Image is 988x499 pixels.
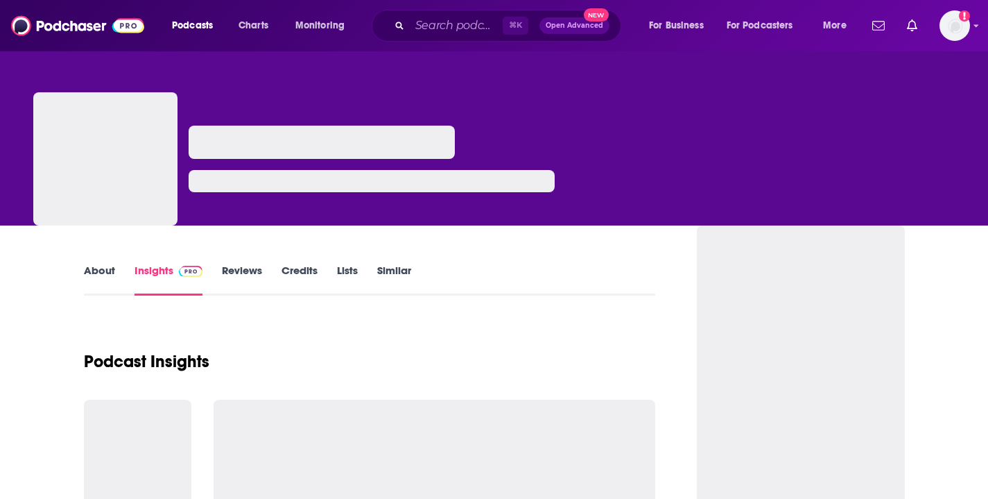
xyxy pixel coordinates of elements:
[410,15,503,37] input: Search podcasts, credits, & more...
[84,351,209,372] h1: Podcast Insights
[901,14,923,37] a: Show notifications dropdown
[867,14,890,37] a: Show notifications dropdown
[939,10,970,41] img: User Profile
[385,10,634,42] div: Search podcasts, credits, & more...
[179,266,203,277] img: Podchaser Pro
[11,12,144,39] img: Podchaser - Follow, Share and Rate Podcasts
[377,264,411,296] a: Similar
[84,264,115,296] a: About
[281,264,318,296] a: Credits
[584,8,609,22] span: New
[939,10,970,41] span: Logged in as AnthonyLam
[823,16,847,35] span: More
[546,22,603,29] span: Open Advanced
[222,264,262,296] a: Reviews
[959,10,970,22] svg: Add a profile image
[813,15,864,37] button: open menu
[286,15,363,37] button: open menu
[172,16,213,35] span: Podcasts
[939,10,970,41] button: Show profile menu
[539,17,609,34] button: Open AdvancedNew
[239,16,268,35] span: Charts
[135,264,203,296] a: InsightsPodchaser Pro
[503,17,528,35] span: ⌘ K
[639,15,721,37] button: open menu
[718,15,813,37] button: open menu
[649,16,704,35] span: For Business
[229,15,277,37] a: Charts
[727,16,793,35] span: For Podcasters
[162,15,231,37] button: open menu
[337,264,358,296] a: Lists
[295,16,345,35] span: Monitoring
